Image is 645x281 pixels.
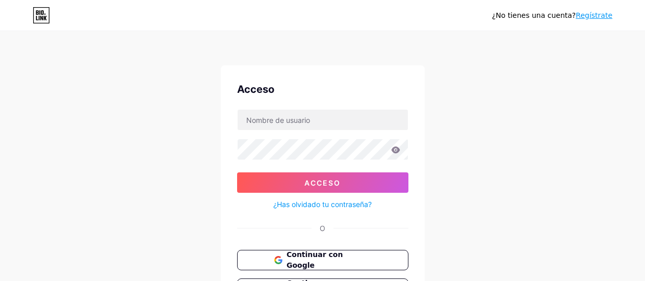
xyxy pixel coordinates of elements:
font: Acceso [237,83,274,95]
button: Acceso [237,172,408,193]
font: Continuar con Google [287,250,343,269]
font: Acceso [304,178,341,187]
font: ¿No tienes una cuenta? [492,11,576,19]
input: Nombre de usuario [238,110,408,130]
a: ¿Has olvidado tu contraseña? [273,199,372,210]
a: Regístrate [576,11,612,19]
font: ¿Has olvidado tu contraseña? [273,200,372,209]
button: Continuar con Google [237,250,408,270]
font: O [320,224,325,233]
